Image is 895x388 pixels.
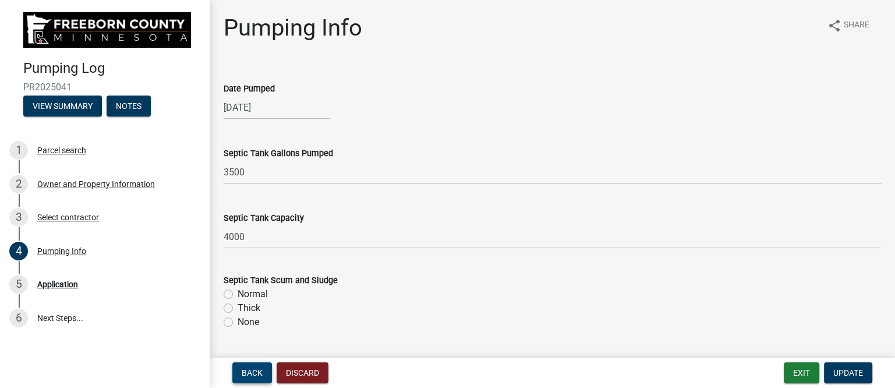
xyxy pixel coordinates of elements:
[232,362,272,383] button: Back
[9,175,28,193] div: 2
[844,19,869,33] span: Share
[23,96,102,117] button: View Summary
[224,14,362,42] h1: Pumping Info
[23,60,200,77] h4: Pumping Log
[827,19,841,33] i: share
[9,141,28,160] div: 1
[238,301,260,315] label: Thick
[224,150,333,158] label: Septic Tank Gallons Pumped
[37,146,86,154] div: Parcel search
[9,242,28,260] div: 4
[238,287,268,301] label: Normal
[818,14,879,37] button: shareShare
[224,277,338,285] label: Septic Tank Scum and Sludge
[9,275,28,294] div: 5
[9,309,28,327] div: 6
[224,96,330,119] input: mm/dd/yyyy
[224,85,275,93] label: Date Pumped
[833,368,863,378] span: Update
[23,102,102,111] wm-modal-confirm: Summary
[9,208,28,227] div: 3
[37,280,78,288] div: Application
[224,214,304,223] label: Septic Tank Capacity
[23,82,186,93] span: PR2025041
[238,315,259,329] label: None
[37,213,99,221] div: Select contractor
[242,368,263,378] span: Back
[37,180,155,188] div: Owner and Property Information
[107,102,151,111] wm-modal-confirm: Notes
[37,247,86,255] div: Pumping Info
[23,12,191,48] img: Freeborn County, Minnesota
[277,362,328,383] button: Discard
[107,96,151,117] button: Notes
[784,362,819,383] button: Exit
[824,362,872,383] button: Update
